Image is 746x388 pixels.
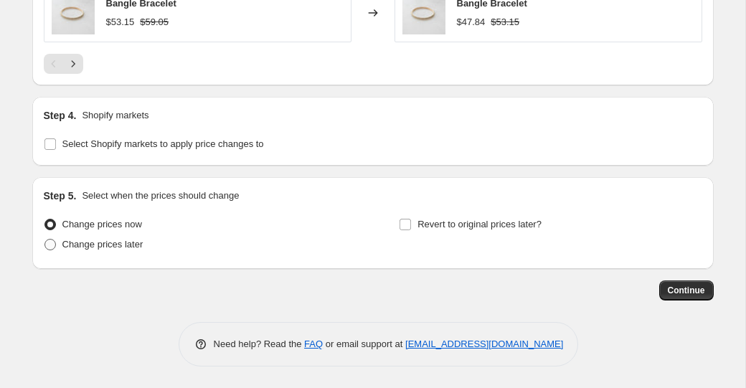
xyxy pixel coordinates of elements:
span: Change prices now [62,219,142,230]
a: [EMAIL_ADDRESS][DOMAIN_NAME] [405,339,563,349]
span: Revert to original prices later? [417,219,542,230]
h2: Step 4. [44,108,77,123]
p: Select when the prices should change [82,189,239,203]
strike: $59.05 [140,15,169,29]
nav: Pagination [44,54,83,74]
span: Change prices later [62,239,143,250]
button: Next [63,54,83,74]
h2: Step 5. [44,189,77,203]
span: Need help? Read the [214,339,305,349]
button: Continue [659,280,714,301]
span: or email support at [323,339,405,349]
span: Continue [668,285,705,296]
span: Select Shopify markets to apply price changes to [62,138,264,149]
a: FAQ [304,339,323,349]
strike: $53.15 [491,15,519,29]
div: $47.84 [457,15,486,29]
p: Shopify markets [82,108,148,123]
div: $53.15 [106,15,135,29]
